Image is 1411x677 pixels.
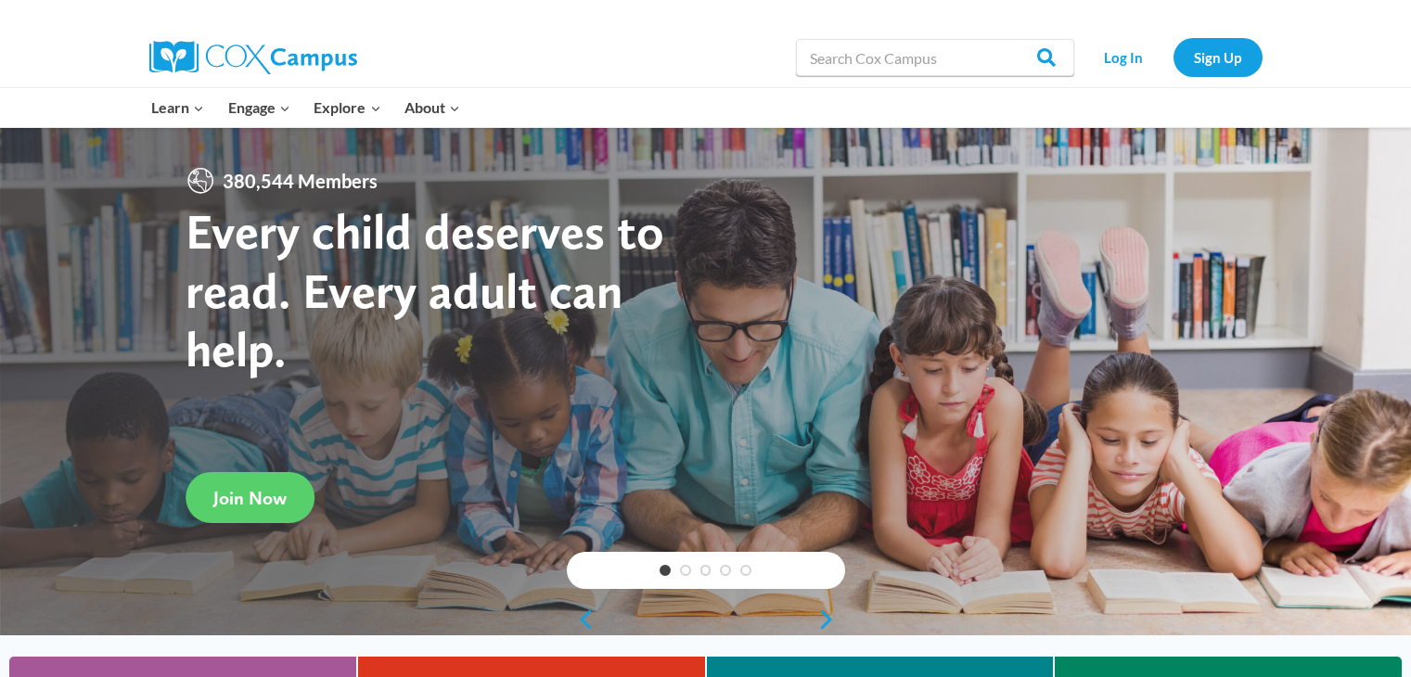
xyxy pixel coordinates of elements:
[680,565,691,576] a: 2
[186,201,664,378] strong: Every child deserves to read. Every adult can help.
[186,472,314,523] a: Join Now
[314,96,380,120] span: Explore
[660,565,671,576] a: 1
[567,601,845,638] div: content slider buttons
[567,608,595,631] a: previous
[140,88,472,127] nav: Primary Navigation
[213,487,287,509] span: Join Now
[1174,38,1263,76] a: Sign Up
[720,565,731,576] a: 4
[404,96,460,120] span: About
[151,96,204,120] span: Learn
[149,41,357,74] img: Cox Campus
[700,565,712,576] a: 3
[740,565,751,576] a: 5
[228,96,290,120] span: Engage
[817,608,845,631] a: next
[1084,38,1263,76] nav: Secondary Navigation
[215,166,385,196] span: 380,544 Members
[796,39,1074,76] input: Search Cox Campus
[1084,38,1164,76] a: Log In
